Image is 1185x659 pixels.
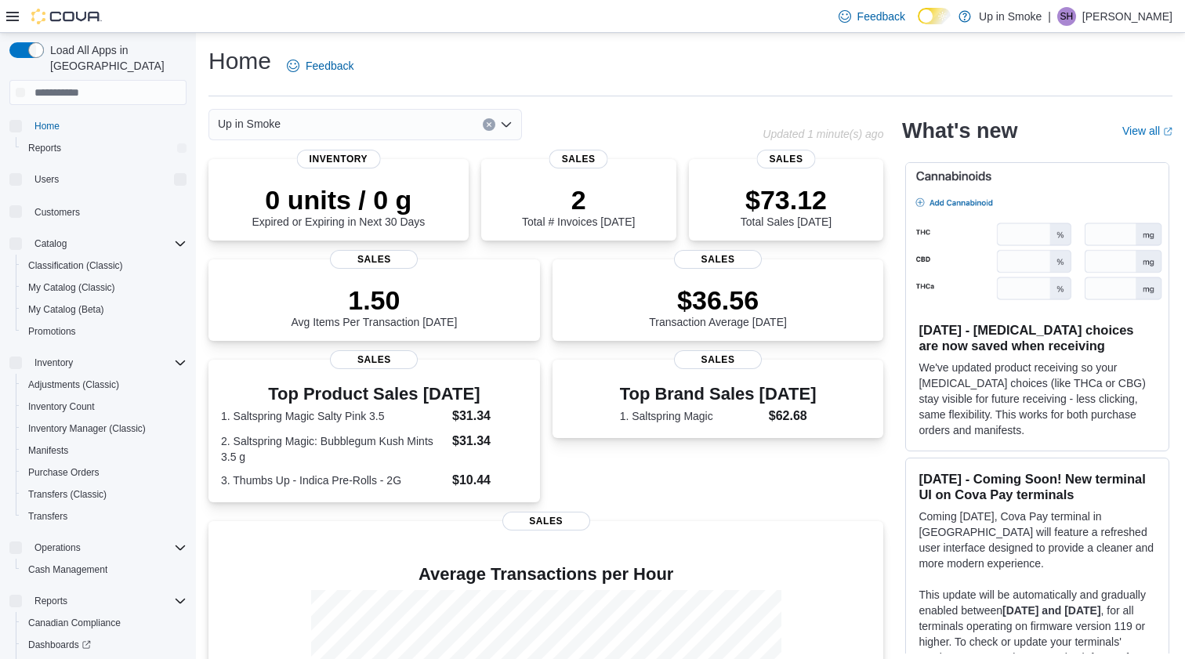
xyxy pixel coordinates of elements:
h3: [DATE] - [MEDICAL_DATA] choices are now saved when receiving [919,322,1156,353]
span: My Catalog (Classic) [22,278,187,297]
button: Home [3,114,193,137]
p: $36.56 [649,284,787,316]
dt: 3. Thumbs Up - Indica Pre-Rolls - 2G [221,473,446,488]
button: Customers [3,200,193,223]
span: Transfers (Classic) [22,485,187,504]
button: Classification (Classic) [16,255,193,277]
a: Feedback [832,1,911,32]
button: Inventory Count [16,396,193,418]
span: Operations [28,538,187,557]
span: My Catalog (Beta) [22,300,187,319]
dd: $31.34 [452,432,527,451]
div: Avg Items Per Transaction [DATE] [291,284,457,328]
div: Total # Invoices [DATE] [522,184,635,228]
p: 0 units / 0 g [252,184,425,215]
span: Manifests [28,444,68,457]
button: Operations [3,537,193,559]
p: Coming [DATE], Cova Pay terminal in [GEOGRAPHIC_DATA] will feature a refreshed user interface des... [919,509,1156,571]
a: Transfers [22,507,74,526]
a: Dashboards [22,635,97,654]
span: Sales [330,350,418,369]
button: Inventory [28,353,79,372]
img: Cova [31,9,102,24]
span: Inventory [28,353,187,372]
a: Transfers (Classic) [22,485,113,504]
button: Open list of options [500,118,513,131]
p: | [1048,7,1051,26]
span: SH [1060,7,1074,26]
span: Catalog [28,234,187,253]
span: Cash Management [28,563,107,576]
button: Users [28,170,65,189]
span: Sales [502,512,590,530]
span: Inventory Manager (Classic) [28,422,146,435]
button: My Catalog (Beta) [16,299,193,320]
h3: [DATE] - Coming Soon! New terminal UI on Cova Pay terminals [919,471,1156,502]
a: Inventory Manager (Classic) [22,419,152,438]
span: Users [34,173,59,186]
span: Transfers [22,507,187,526]
span: Inventory Count [28,400,95,413]
span: Canadian Compliance [28,617,121,629]
a: Inventory Count [22,397,101,416]
span: My Catalog (Beta) [28,303,104,316]
h3: Top Brand Sales [DATE] [620,385,817,404]
a: Classification (Classic) [22,256,129,275]
span: Feedback [306,58,353,74]
span: Classification (Classic) [22,256,187,275]
button: Catalog [3,233,193,255]
svg: External link [1163,127,1172,136]
button: Transfers [16,505,193,527]
span: Promotions [28,325,76,338]
span: Inventory [297,150,381,168]
span: Inventory [34,357,73,369]
dd: $62.68 [769,407,817,425]
button: Reports [16,137,193,159]
div: Transaction Average [DATE] [649,284,787,328]
a: Canadian Compliance [22,614,127,632]
button: Reports [3,590,193,612]
span: Dashboards [22,635,187,654]
h2: What's new [902,118,1017,143]
span: Manifests [22,441,187,460]
a: Dashboards [16,634,193,656]
a: Cash Management [22,560,114,579]
button: Purchase Orders [16,462,193,483]
a: My Catalog (Beta) [22,300,111,319]
button: Operations [28,538,87,557]
p: We've updated product receiving so your [MEDICAL_DATA] choices (like THCa or CBG) stay visible fo... [919,360,1156,438]
span: Purchase Orders [28,466,100,479]
button: Inventory Manager (Classic) [16,418,193,440]
span: Customers [28,201,187,221]
span: Transfers [28,510,67,523]
span: Reports [28,592,187,610]
p: 1.50 [291,284,457,316]
span: Load All Apps in [GEOGRAPHIC_DATA] [44,42,187,74]
span: Purchase Orders [22,463,187,482]
span: Reports [28,142,61,154]
p: 2 [522,184,635,215]
h4: Average Transactions per Hour [221,565,871,584]
button: Clear input [483,118,495,131]
span: Up in Smoke [218,114,281,133]
span: Operations [34,541,81,554]
p: $73.12 [741,184,832,215]
button: Transfers (Classic) [16,483,193,505]
span: Inventory Manager (Classic) [22,419,187,438]
a: Manifests [22,441,74,460]
button: Canadian Compliance [16,612,193,634]
a: My Catalog (Classic) [22,278,121,297]
span: Reports [22,139,187,158]
dd: $31.34 [452,407,527,425]
span: Sales [674,350,762,369]
dd: $10.44 [452,471,527,490]
a: Customers [28,203,86,222]
p: [PERSON_NAME] [1082,7,1172,26]
a: Adjustments (Classic) [22,375,125,394]
div: Expired or Expiring in Next 30 Days [252,184,425,228]
span: Adjustments (Classic) [22,375,187,394]
h3: Top Product Sales [DATE] [221,385,527,404]
button: Promotions [16,320,193,342]
span: Adjustments (Classic) [28,378,119,391]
